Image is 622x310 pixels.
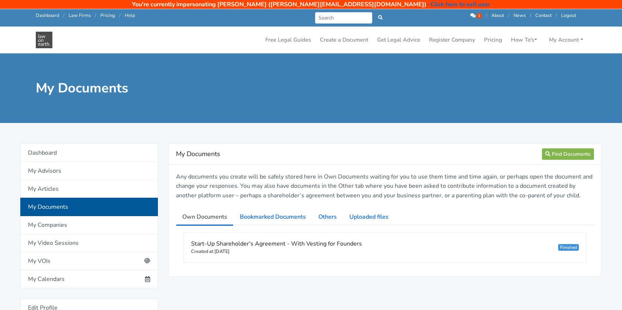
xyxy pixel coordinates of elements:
[20,216,158,234] a: My Companies
[20,198,158,216] a: My Documents
[262,33,314,47] a: Free Legal Guides
[530,12,531,19] span: /
[491,12,504,19] a: About
[20,252,158,270] a: My VOIs
[36,80,306,96] h1: My Documents
[20,234,158,252] a: My Video Sessions
[477,13,482,18] span: 1
[546,33,586,47] a: My Account
[234,208,312,226] a: Bookmarked Documents
[470,12,483,19] a: 1
[20,270,158,288] a: My Calendars
[176,172,594,201] p: Any documents you create will be safely stored here in Own Documents waiting for you to use them ...
[125,12,135,19] a: Help
[426,33,478,47] a: Register Company
[36,32,52,48] img: Law On Earth
[514,12,526,19] a: News
[558,244,579,251] div: Finished
[191,240,362,248] span: Start-Up Shareholder's Agreement - With Vesting for Founders
[20,162,158,180] a: My Advisors
[95,12,96,19] span: /
[63,12,65,19] span: /
[119,12,121,19] span: /
[100,12,115,19] a: Pricing
[481,33,505,47] a: Pricing
[36,12,59,19] a: Dashboard
[374,33,423,47] a: Get Legal Advice
[542,148,594,160] a: Find Documents
[20,180,158,198] a: My Articles
[535,12,552,19] a: Contact
[183,232,587,263] a: Start-Up Shareholder's Agreement - With Vesting for Founders Created at [DATE] Finished
[191,248,229,255] small: Created at [DATE]
[508,12,509,19] span: /
[426,0,490,8] a: - Click here to exit user
[69,12,91,19] a: Law Firms
[20,144,158,162] a: Dashboard
[317,33,371,47] a: Create a Document
[312,208,343,226] a: Others
[556,12,557,19] span: /
[176,148,542,160] h4: My Documents
[176,208,234,226] a: Own Documents
[561,12,576,19] a: Logout
[315,12,372,24] input: Search
[343,208,395,226] a: Uploaded files
[486,12,487,19] span: /
[508,33,540,47] a: How To's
